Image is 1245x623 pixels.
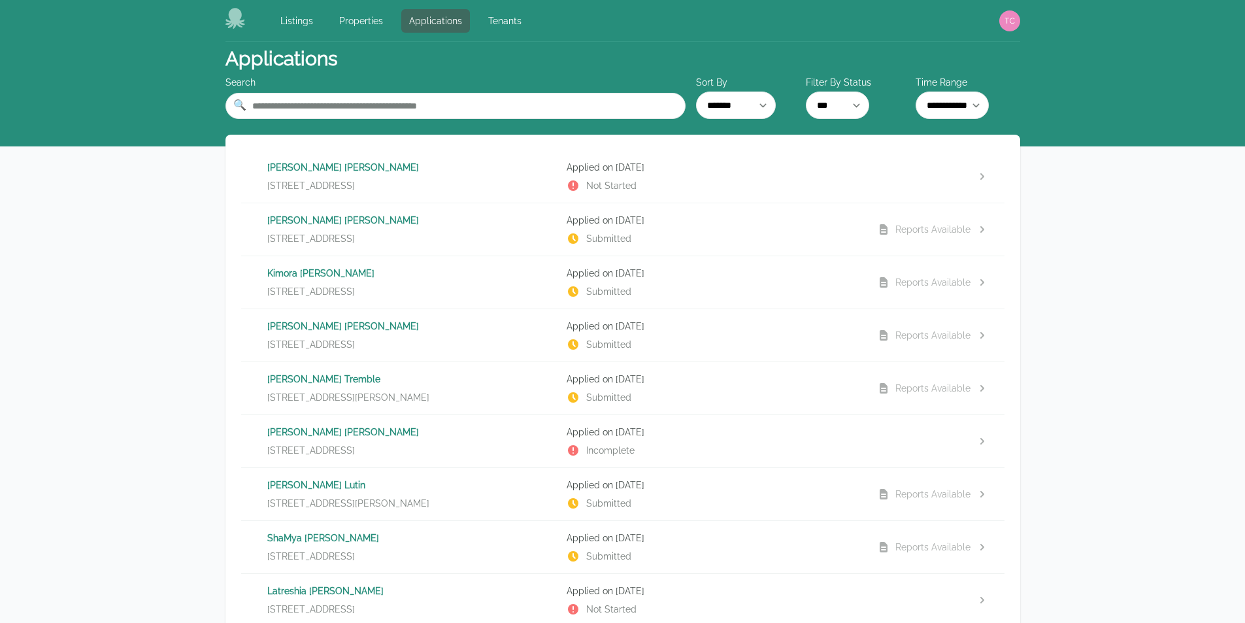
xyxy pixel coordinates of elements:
[567,584,856,598] p: Applied on
[567,179,856,192] p: Not Started
[567,338,856,351] p: Submitted
[567,391,856,404] p: Submitted
[401,9,470,33] a: Applications
[567,320,856,333] p: Applied on
[267,267,557,280] p: Kimora [PERSON_NAME]
[567,161,856,174] p: Applied on
[616,427,644,437] time: [DATE]
[241,415,1004,467] a: [PERSON_NAME] [PERSON_NAME][STREET_ADDRESS]Applied on [DATE]Incomplete
[567,373,856,386] p: Applied on
[480,9,529,33] a: Tenants
[696,76,801,89] label: Sort By
[267,232,355,245] span: [STREET_ADDRESS]
[267,584,557,598] p: Latreshia [PERSON_NAME]
[567,497,856,510] p: Submitted
[241,203,1004,256] a: [PERSON_NAME] [PERSON_NAME][STREET_ADDRESS]Applied on [DATE]SubmittedReports Available
[895,329,971,342] div: Reports Available
[567,603,856,616] p: Not Started
[895,223,971,236] div: Reports Available
[567,550,856,563] p: Submitted
[616,162,644,173] time: [DATE]
[241,362,1004,414] a: [PERSON_NAME] Tremble[STREET_ADDRESS][PERSON_NAME]Applied on [DATE]SubmittedReports Available
[567,444,856,457] p: Incomplete
[267,550,355,563] span: [STREET_ADDRESS]
[241,468,1004,520] a: [PERSON_NAME] Lutin[STREET_ADDRESS][PERSON_NAME]Applied on [DATE]SubmittedReports Available
[273,9,321,33] a: Listings
[267,161,557,174] p: [PERSON_NAME] [PERSON_NAME]
[267,179,355,192] span: [STREET_ADDRESS]
[806,76,910,89] label: Filter By Status
[616,268,644,278] time: [DATE]
[616,533,644,543] time: [DATE]
[567,285,856,298] p: Submitted
[895,382,971,395] div: Reports Available
[241,521,1004,573] a: ShaMya [PERSON_NAME][STREET_ADDRESS]Applied on [DATE]SubmittedReports Available
[895,276,971,289] div: Reports Available
[267,603,355,616] span: [STREET_ADDRESS]
[267,338,355,351] span: [STREET_ADDRESS]
[225,76,686,89] div: Search
[567,232,856,245] p: Submitted
[567,531,856,545] p: Applied on
[267,531,557,545] p: ShaMya [PERSON_NAME]
[616,586,644,596] time: [DATE]
[267,285,355,298] span: [STREET_ADDRESS]
[895,488,971,501] div: Reports Available
[567,267,856,280] p: Applied on
[267,444,355,457] span: [STREET_ADDRESS]
[616,374,644,384] time: [DATE]
[267,391,429,404] span: [STREET_ADDRESS][PERSON_NAME]
[331,9,391,33] a: Properties
[225,47,337,71] h1: Applications
[267,426,557,439] p: [PERSON_NAME] [PERSON_NAME]
[241,309,1004,362] a: [PERSON_NAME] [PERSON_NAME][STREET_ADDRESS]Applied on [DATE]SubmittedReports Available
[616,480,644,490] time: [DATE]
[267,320,557,333] p: [PERSON_NAME] [PERSON_NAME]
[267,373,557,386] p: [PERSON_NAME] Tremble
[241,150,1004,203] a: [PERSON_NAME] [PERSON_NAME][STREET_ADDRESS]Applied on [DATE]Not Started
[241,256,1004,309] a: Kimora [PERSON_NAME][STREET_ADDRESS]Applied on [DATE]SubmittedReports Available
[267,497,429,510] span: [STREET_ADDRESS][PERSON_NAME]
[616,321,644,331] time: [DATE]
[616,215,644,226] time: [DATE]
[267,214,557,227] p: [PERSON_NAME] [PERSON_NAME]
[567,214,856,227] p: Applied on
[895,541,971,554] div: Reports Available
[916,76,1020,89] label: Time Range
[267,479,557,492] p: [PERSON_NAME] Lutin
[567,426,856,439] p: Applied on
[567,479,856,492] p: Applied on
